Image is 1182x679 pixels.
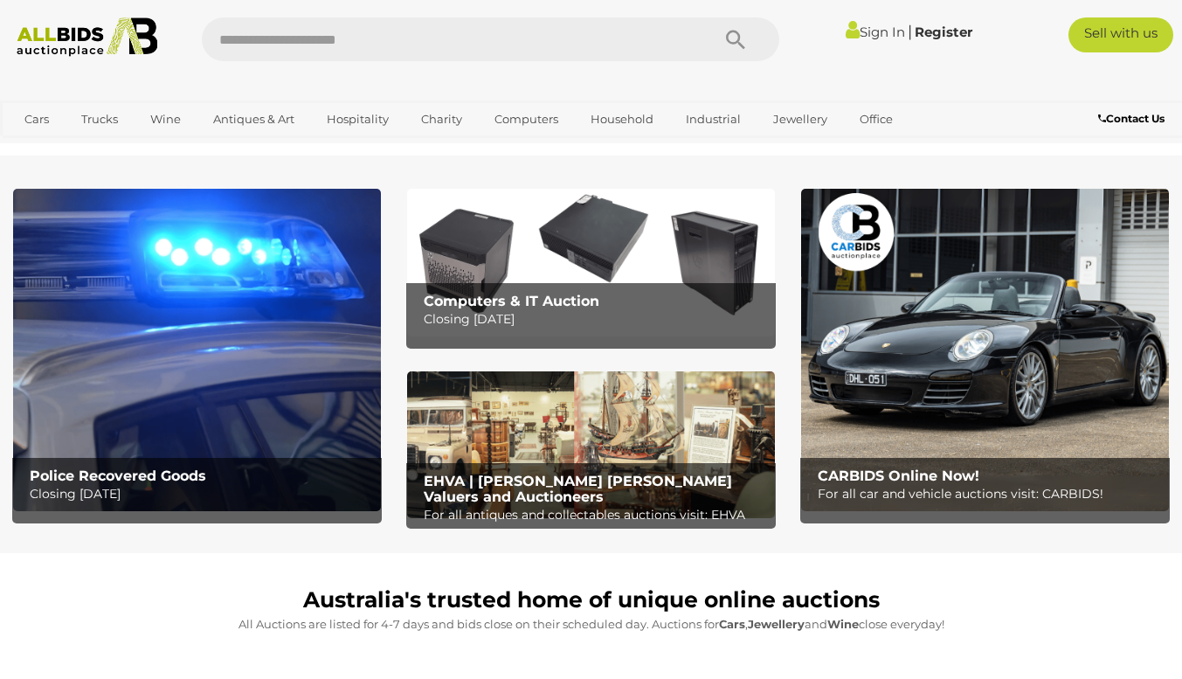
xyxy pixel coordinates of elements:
[13,189,381,511] img: Police Recovered Goods
[801,189,1169,511] img: CARBIDS Online Now!
[22,588,1160,613] h1: Australia's trusted home of unique online auctions
[818,468,979,484] b: CARBIDS Online Now!
[30,483,374,505] p: Closing [DATE]
[579,105,665,134] a: Household
[818,483,1162,505] p: For all car and vehicle auctions visit: CARBIDS!
[407,371,775,519] img: EHVA | Evans Hastings Valuers and Auctioneers
[424,308,768,330] p: Closing [DATE]
[719,617,745,631] strong: Cars
[762,105,839,134] a: Jewellery
[692,17,779,61] button: Search
[9,17,166,57] img: Allbids.com.au
[915,24,972,40] a: Register
[407,189,775,336] img: Computers & IT Auction
[748,617,805,631] strong: Jewellery
[315,105,400,134] a: Hospitality
[30,468,206,484] b: Police Recovered Goods
[424,293,599,309] b: Computers & IT Auction
[908,22,912,41] span: |
[410,105,473,134] a: Charity
[139,105,192,134] a: Wine
[674,105,752,134] a: Industrial
[22,614,1160,634] p: All Auctions are listed for 4-7 days and bids close on their scheduled day. Auctions for , and cl...
[13,134,72,163] a: Sports
[424,504,768,526] p: For all antiques and collectables auctions visit: EHVA
[801,189,1169,511] a: CARBIDS Online Now! CARBIDS Online Now! For all car and vehicle auctions visit: CARBIDS!
[407,371,775,519] a: EHVA | Evans Hastings Valuers and Auctioneers EHVA | [PERSON_NAME] [PERSON_NAME] Valuers and Auct...
[407,189,775,336] a: Computers & IT Auction Computers & IT Auction Closing [DATE]
[1098,112,1165,125] b: Contact Us
[70,105,129,134] a: Trucks
[13,105,60,134] a: Cars
[202,105,306,134] a: Antiques & Art
[13,189,381,511] a: Police Recovered Goods Police Recovered Goods Closing [DATE]
[827,617,859,631] strong: Wine
[846,24,905,40] a: Sign In
[81,134,228,163] a: [GEOGRAPHIC_DATA]
[1068,17,1173,52] a: Sell with us
[848,105,904,134] a: Office
[424,473,732,505] b: EHVA | [PERSON_NAME] [PERSON_NAME] Valuers and Auctioneers
[1098,109,1169,128] a: Contact Us
[483,105,570,134] a: Computers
